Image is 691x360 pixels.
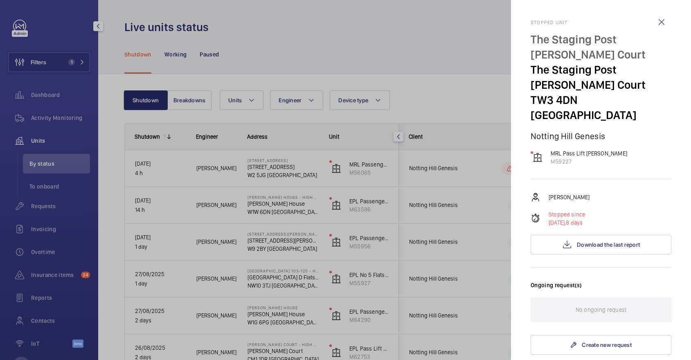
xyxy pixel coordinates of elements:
[531,235,671,254] button: Download the last report
[531,32,671,62] p: The Staging Post [PERSON_NAME] Court
[533,153,542,162] img: elevator.svg
[549,193,590,201] p: [PERSON_NAME]
[576,297,626,322] p: No ongoing request
[531,281,671,297] h3: Ongoing request(s)
[549,210,585,218] p: Stopped since
[531,20,671,25] h2: Stopped unit
[551,157,627,166] p: M59227
[551,149,627,157] p: MRL Pass Lift [PERSON_NAME]
[549,219,566,226] span: [DATE],
[531,335,671,355] a: Create new request
[531,131,671,141] p: Notting Hill Genesis
[531,62,671,92] p: The Staging Post [PERSON_NAME] Court
[531,92,671,123] p: TW3 4DN [GEOGRAPHIC_DATA]
[577,241,640,248] span: Download the last report
[549,218,585,227] p: 8 days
